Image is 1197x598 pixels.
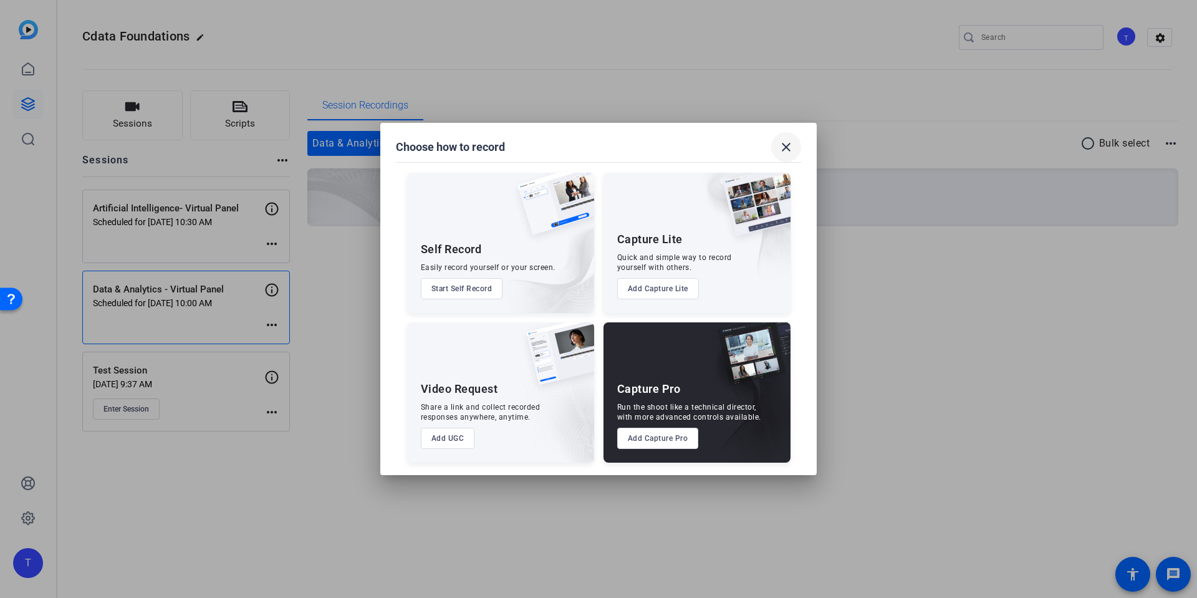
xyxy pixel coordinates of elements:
[617,402,761,422] div: Run the shoot like a technical director, with more advanced controls available.
[486,200,594,313] img: embarkstudio-self-record.png
[779,140,794,155] mat-icon: close
[617,428,699,449] button: Add Capture Pro
[421,278,503,299] button: Start Self Record
[617,232,683,247] div: Capture Lite
[508,173,594,248] img: self-record.png
[522,361,594,463] img: embarkstudio-ugc-content.png
[617,278,699,299] button: Add Capture Lite
[421,382,498,397] div: Video Request
[421,263,555,272] div: Easily record yourself or your screen.
[679,173,791,297] img: embarkstudio-capture-lite.png
[421,402,541,422] div: Share a link and collect recorded responses anywhere, anytime.
[396,140,505,155] h1: Choose how to record
[708,322,791,398] img: capture-pro.png
[421,428,475,449] button: Add UGC
[517,322,594,398] img: ugc-content.png
[617,382,681,397] div: Capture Pro
[421,242,482,257] div: Self Record
[617,253,732,272] div: Quick and simple way to record yourself with others.
[713,173,791,249] img: capture-lite.png
[698,338,791,463] img: embarkstudio-capture-pro.png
